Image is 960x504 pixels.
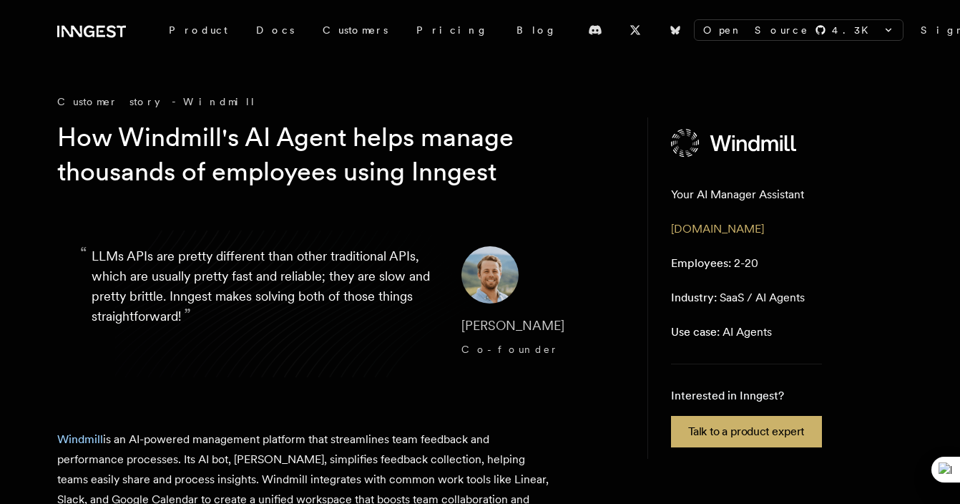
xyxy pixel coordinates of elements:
div: Customer story - Windmill [57,94,625,109]
span: Use case: [671,325,720,339]
span: [PERSON_NAME] [461,318,564,333]
p: Interested in Inngest? [671,387,822,404]
a: Pricing [402,17,502,43]
p: LLMs APIs are pretty different than other traditional APIs, which are usually pretty fast and rel... [92,246,439,361]
p: Your AI Manager Assistant [671,186,804,203]
span: 4.3 K [832,23,877,37]
p: AI Agents [671,324,772,341]
p: SaaS / AI Agents [671,289,805,306]
p: 2-20 [671,255,758,272]
a: Bluesky [660,19,691,42]
a: Windmill [57,432,103,446]
span: “ [80,249,87,258]
img: Image of Max Shaw [461,246,519,304]
img: Windmill's logo [671,129,798,157]
span: Industry: [671,291,717,304]
span: ” [184,304,191,325]
a: Docs [242,17,308,43]
a: Customers [308,17,402,43]
span: Employees: [671,256,731,270]
a: Discord [579,19,611,42]
span: Co-founder [461,344,558,355]
div: Product [155,17,242,43]
a: Blog [502,17,571,43]
a: [DOMAIN_NAME] [671,222,764,236]
a: Talk to a product expert [671,416,822,447]
span: Open Source [703,23,809,37]
h1: How Windmill's AI Agent helps manage thousands of employees using Inngest [57,120,602,189]
a: X [619,19,651,42]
